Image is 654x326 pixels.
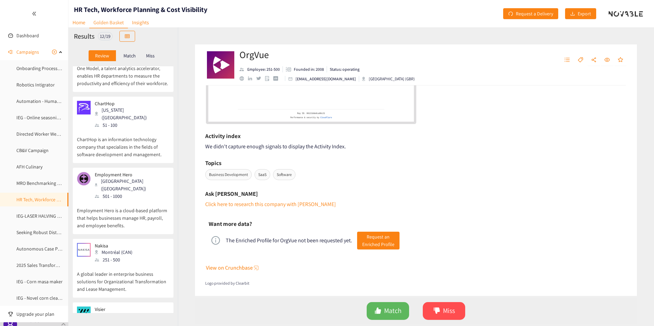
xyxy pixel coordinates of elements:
[564,57,570,63] span: unordered-list
[128,17,153,28] a: Insights
[95,101,165,106] p: ChartHop
[209,219,252,229] h6: Want more data?
[8,50,13,54] span: sound
[205,201,336,208] a: Click here to research this company with [PERSON_NAME]
[205,189,258,199] h6: Ask [PERSON_NAME]
[205,131,241,141] h6: Activity index
[578,10,591,17] span: Export
[561,55,573,66] button: unordered-list
[327,66,359,72] li: Status
[119,31,135,42] button: table
[443,305,455,316] span: Miss
[357,232,400,249] button: Request anEnriched Profile
[294,66,324,72] p: Founded in: 2008
[265,76,274,81] a: google maps
[614,55,627,66] button: star
[77,101,91,114] img: Snapshot of the company's website
[516,10,553,17] span: Request a Delivery
[95,248,136,256] div: Montréal (CAN)
[205,158,221,168] h6: Topics
[16,45,39,59] span: Campaigns
[620,293,654,326] iframe: Chat Widget
[16,82,55,88] a: Robotics Intigrator
[423,302,465,320] button: dislikeMiss
[574,55,587,66] button: tag
[74,31,94,41] h2: Results
[226,237,352,244] div: The Enriched Profile for OrgVue not been requested yet.
[95,192,169,200] div: 501 - 1000
[362,233,394,248] span: Request an Enriched Profile
[330,66,359,72] p: Status: operating
[89,17,128,28] a: Golden Basket
[16,164,42,170] a: AFH Culinary
[68,17,89,28] a: Home
[283,66,327,72] li: Founded in year
[77,129,169,158] p: ChartHop is an information technology company that specializes in the fields of software developm...
[205,169,252,180] span: Business Development
[123,53,136,58] p: Match
[77,263,169,293] p: A global leader in enterprise business solutions for Organizational Transformation and Lease Mana...
[32,11,37,16] span: double-left
[591,57,597,63] span: share-alt
[362,76,415,82] div: [GEOGRAPHIC_DATA] (GBR)
[16,307,63,321] span: Upgrade your plan
[16,246,69,252] a: Autonomous Case Picking
[503,8,558,19] button: redoRequest a Delivery
[95,121,169,129] div: 51 - 100
[508,11,513,17] span: redo
[8,312,13,316] span: trophy
[273,76,282,81] a: crunchbase
[239,76,248,81] a: website
[433,307,440,315] span: dislike
[206,263,253,272] span: View on Crunchbase
[618,57,623,63] span: star
[578,57,583,63] span: tag
[570,11,575,17] span: download
[16,114,86,121] a: IEG - Online seasoning monitoring
[207,51,234,79] img: Company Logo
[256,77,265,80] a: twitter
[211,236,220,245] span: info-circle
[77,307,91,320] img: Snapshot of the company's website
[247,66,280,72] p: Employee: 251-500
[16,131,105,137] a: Directed Worker Wearables – Manufacturing
[77,243,91,257] img: Snapshot of the company's website
[95,172,165,177] p: Employment Hero
[16,98,78,104] a: Automation - Humanoid Hand
[95,256,136,263] div: 251 - 500
[16,147,49,153] a: CB&V Campaign
[16,213,83,219] a: IEG-LASER HALVING OFPOTATOES
[52,50,57,54] span: plus-circle
[254,169,270,180] span: SaaS
[77,58,169,87] p: One Model, a talent analytics accelerator, enables HR departments to measure the productivity and...
[77,200,169,229] p: Employment Hero is a cloud-based platform that helps businesses manage HR, payroll, and employee ...
[206,262,627,273] button: View on Crunchbase
[16,295,91,301] a: IEG - Novel corn cleaning technology
[95,312,160,320] div: [GEOGRAPHIC_DATA] (CAN)
[74,5,207,14] h1: HR Tech, Workforce Planning & Cost Visibility
[384,305,402,316] span: Match
[146,53,155,58] p: Miss
[248,77,256,81] a: linkedin
[95,53,109,58] p: Review
[367,302,409,320] button: likeMatch
[95,177,169,192] div: [GEOGRAPHIC_DATA] ([GEOGRAPHIC_DATA])
[95,307,156,312] p: Visier
[16,180,66,186] a: MRO Benchmarking tool
[77,172,91,186] img: Snapshot of the company's website
[16,279,63,285] a: IEG - Corn masa maker
[16,262,99,268] a: 2025 Sales Transformation - Gamification
[273,169,296,180] span: Software
[98,32,113,40] div: 12 / 19
[375,307,381,315] span: like
[16,196,106,203] a: HR Tech, Workforce Planning & Cost Visibility
[205,142,627,151] div: We didn't capture enough signals to display the Activity Index.
[95,243,132,248] p: Nakisa
[125,34,130,39] span: table
[205,280,627,287] a: Logo provided by Clearbit
[239,66,283,72] li: Employees
[95,106,169,121] div: [US_STATE] ([GEOGRAPHIC_DATA])
[16,65,70,71] a: Onboarding Process Mgmt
